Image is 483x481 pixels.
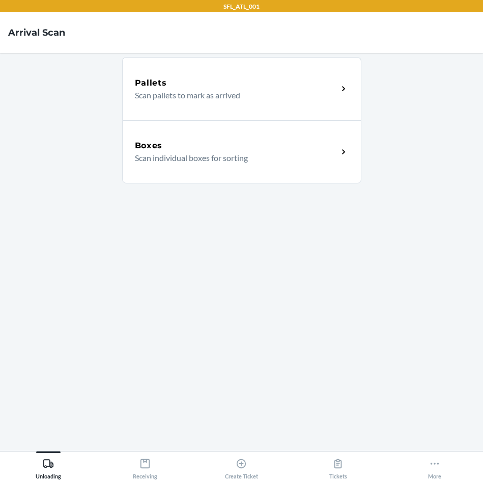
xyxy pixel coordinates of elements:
[135,140,163,152] h5: Boxes
[122,120,361,183] a: BoxesScan individual boxes for sorting
[122,57,361,120] a: PalletsScan pallets to mark as arrived
[290,451,386,479] button: Tickets
[428,454,441,479] div: More
[135,89,330,101] p: Scan pallets to mark as arrived
[193,451,290,479] button: Create Ticket
[133,454,157,479] div: Receiving
[225,454,258,479] div: Create Ticket
[329,454,347,479] div: Tickets
[8,26,65,39] h4: Arrival Scan
[223,2,260,11] p: SFL_ATL_001
[36,454,61,479] div: Unloading
[386,451,483,479] button: More
[135,77,167,89] h5: Pallets
[135,152,330,164] p: Scan individual boxes for sorting
[97,451,193,479] button: Receiving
